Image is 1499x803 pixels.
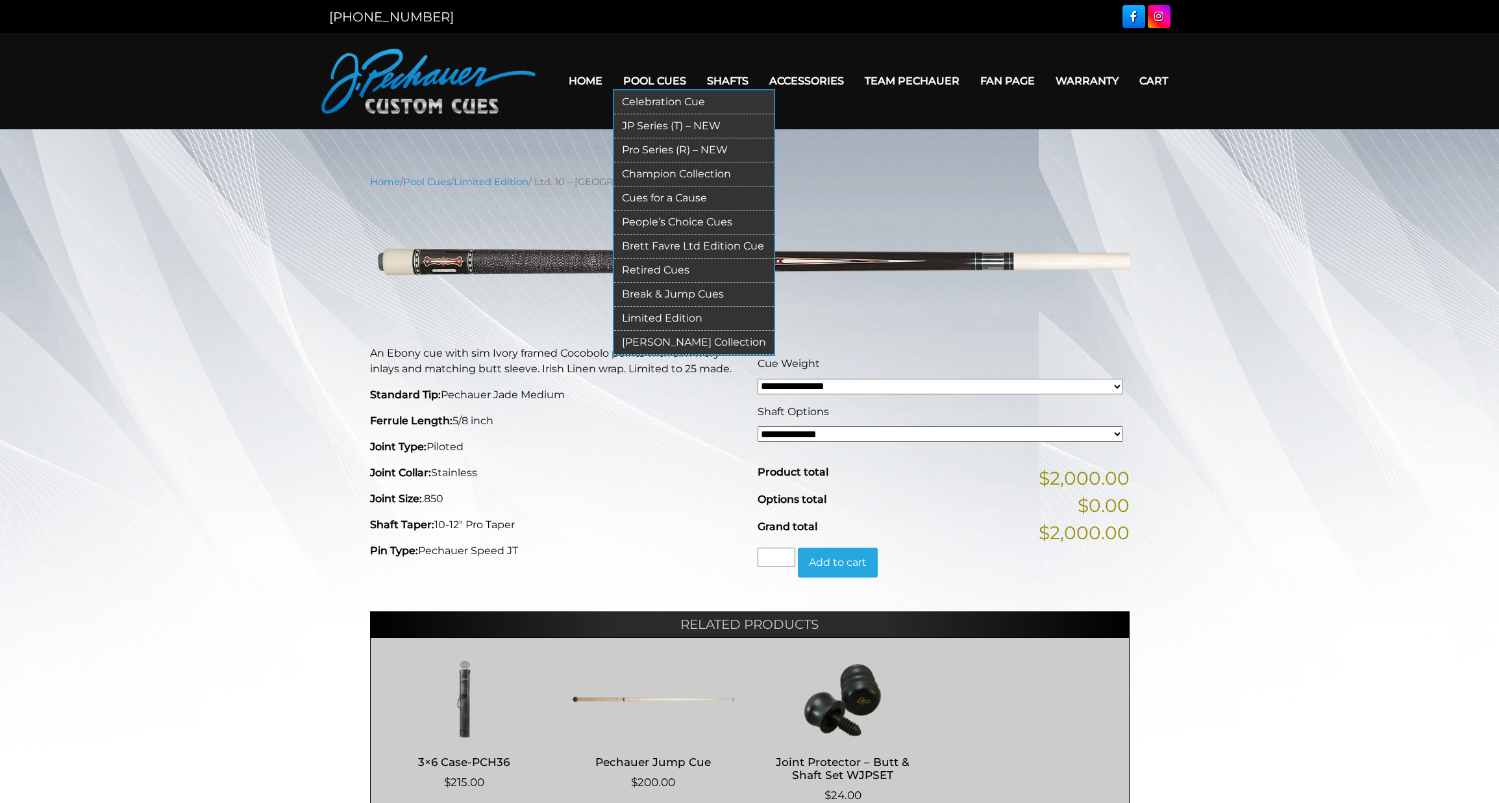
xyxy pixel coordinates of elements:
[1039,519,1130,546] span: $2,000.00
[370,466,431,479] strong: Joint Collar:
[758,357,820,370] span: Cue Weight
[614,114,774,138] a: JP Series (T) – NEW
[614,186,774,210] a: Cues for a Cause
[370,465,742,481] p: Stainless
[758,405,829,418] span: Shaft Options
[321,49,536,114] img: Pechauer Custom Cues
[613,64,697,97] a: Pool Cues
[370,491,742,507] p: .850
[854,64,970,97] a: Team Pechauer
[697,64,759,97] a: Shafts
[370,413,742,429] p: 5/8 inch
[370,492,422,505] strong: Joint Size:
[614,138,774,162] a: Pro Series (R) – NEW
[758,493,826,505] span: Options total
[444,776,484,789] bdi: 215.00
[370,611,1130,637] h2: Related products
[614,331,774,355] a: [PERSON_NAME] Collection
[631,776,638,789] span: $
[614,283,774,307] a: Break & Jump Cues
[762,661,924,739] img: Joint Protector - Butt & Shaft Set WJPSET
[384,750,545,774] h2: 3×6 Case-PCH36
[370,440,427,453] strong: Joint Type:
[370,176,400,188] a: Home
[370,389,441,401] strong: Standard Tip:
[1129,64,1178,97] a: Cart
[758,548,795,567] input: Product quantity
[614,162,774,186] a: Champion Collection
[370,518,434,531] strong: Shaft Taper:
[370,543,742,559] p: Pechauer Speed JT
[1039,465,1130,492] span: $2,000.00
[573,661,734,791] a: Pechauer Jump Cue $200.00
[1078,492,1130,519] span: $0.00
[370,175,1130,189] nav: Breadcrumb
[370,439,742,455] p: Piloted
[614,307,774,331] a: Limited Edition
[614,235,774,259] a: Brett Favre Ltd Edition Cue
[370,199,1130,325] img: ltd-10-ebony-ivory-and-cocobolo.png
[384,661,545,739] img: 3x6 Case-PCH36
[758,466,828,478] span: Product total
[370,346,742,377] p: An Ebony cue with sim Ivory framed Cocobolo points with sim Ivory inlays and matching butt sleeve...
[370,544,418,557] strong: Pin Type:
[403,176,451,188] a: Pool Cues
[824,789,831,802] span: $
[329,9,454,25] a: [PHONE_NUMBER]
[370,414,452,427] strong: Ferrule Length:
[762,750,924,788] h2: Joint Protector – Butt & Shaft Set WJPSET
[444,776,451,789] span: $
[970,64,1045,97] a: Fan Page
[1045,64,1129,97] a: Warranty
[614,210,774,235] a: People’s Choice Cues
[631,776,675,789] bdi: 200.00
[384,661,545,791] a: 3×6 Case-PCH36 $215.00
[573,661,734,739] img: Pechauer Jump Cue
[454,176,528,188] a: Limited Edition
[614,259,774,283] a: Retired Cues
[573,750,734,774] h2: Pechauer Jump Cue
[824,789,861,802] bdi: 24.00
[370,387,742,403] p: Pechauer Jade Medium
[798,548,878,578] button: Add to cart
[370,517,742,533] p: 10-12″ Pro Taper
[758,520,817,533] span: Grand total
[614,90,774,114] a: Celebration Cue
[558,64,613,97] a: Home
[759,64,854,97] a: Accessories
